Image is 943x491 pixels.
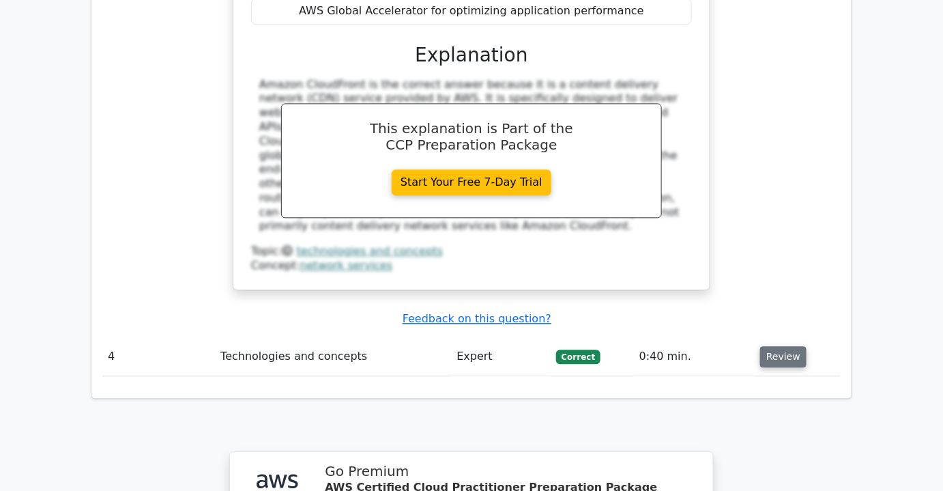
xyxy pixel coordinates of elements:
[251,244,692,259] div: Topic:
[403,312,551,325] a: Feedback on this question?
[392,169,551,195] a: Start Your Free 7-Day Trial
[556,350,600,363] span: Correct
[259,78,684,234] div: Amazon CloudFront is the correct answer because it is a content delivery network (CDN) service pr...
[300,259,393,272] a: network services
[451,337,550,376] td: Expert
[251,259,692,273] div: Concept:
[102,337,215,376] td: 4
[297,244,443,257] a: technologies and concepts
[259,44,684,67] h3: Explanation
[760,346,807,367] button: Review
[215,337,451,376] td: Technologies and concepts
[634,337,755,376] td: 0:40 min.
